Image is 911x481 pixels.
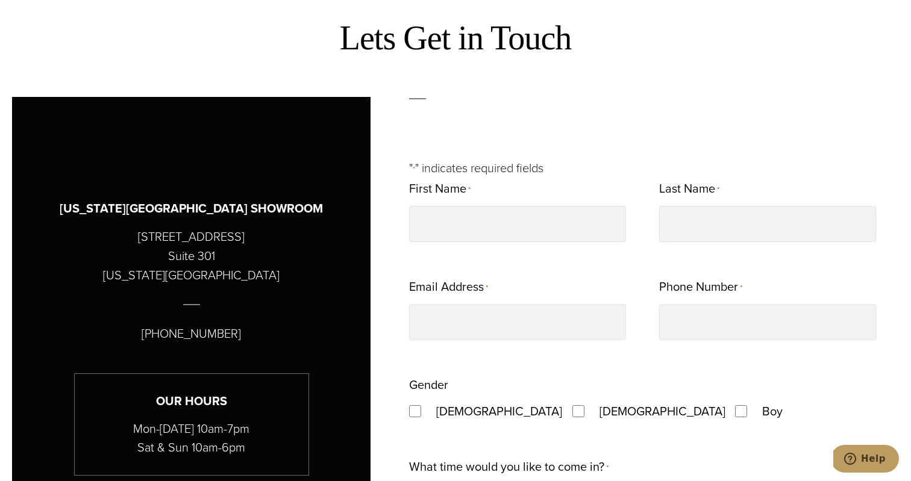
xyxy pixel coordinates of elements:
label: First Name [409,178,471,201]
label: [DEMOGRAPHIC_DATA] [587,400,731,422]
iframe: Opens a widget where you can chat to one of our agents [833,445,899,475]
p: Mon-[DATE] 10am-7pm Sat & Sun 10am-6pm [75,420,308,457]
h2: Lets Get in Touch [12,18,899,58]
label: [DEMOGRAPHIC_DATA] [424,400,568,422]
legend: Gender [409,374,448,396]
label: Phone Number [659,276,742,299]
label: What time would you like to come in? [409,456,609,479]
h3: [US_STATE][GEOGRAPHIC_DATA] SHOWROOM [60,199,323,218]
label: Email Address [409,276,488,299]
p: [STREET_ADDRESS] Suite 301 [US_STATE][GEOGRAPHIC_DATA] [103,227,280,285]
p: [PHONE_NUMBER] [142,324,241,343]
label: Last Name [659,178,719,201]
label: Boy [750,400,795,422]
p: " " indicates required fields [409,158,899,178]
h3: Our Hours [75,392,308,411]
